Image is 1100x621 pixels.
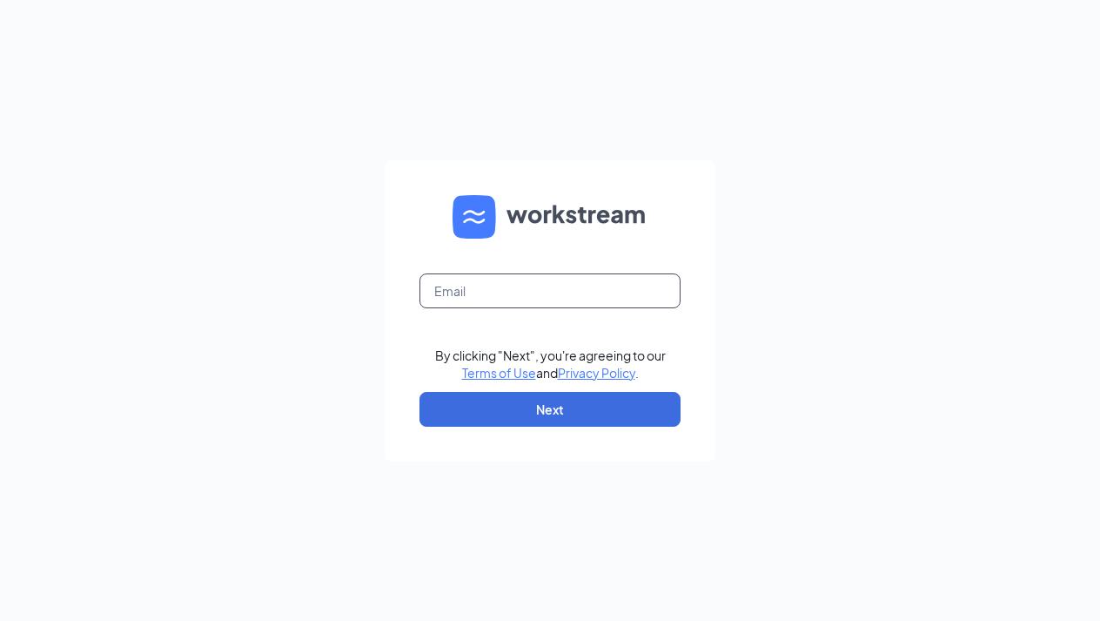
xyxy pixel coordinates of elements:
[558,365,635,381] a: Privacy Policy
[453,195,647,239] img: WS logo and Workstream text
[419,392,681,427] button: Next
[435,347,666,381] div: By clicking "Next", you're agreeing to our and .
[462,365,536,381] a: Terms of Use
[419,273,681,308] input: Email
